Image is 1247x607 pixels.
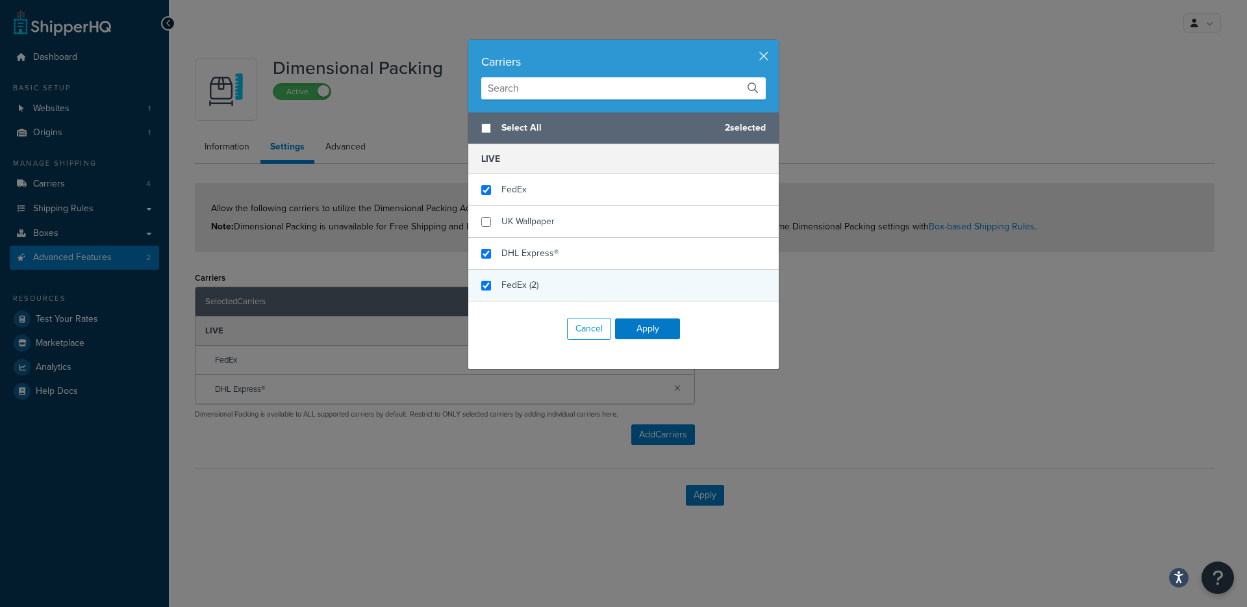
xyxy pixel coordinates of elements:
div: Carriers [481,53,766,71]
button: Apply [615,318,680,339]
input: Search [481,77,766,99]
span: DHL Express® [501,246,559,260]
div: 2 selected [468,112,779,144]
span: Select All [501,119,714,137]
span: FedEx [501,183,527,196]
span: FedEx (2) [501,278,538,292]
h5: LIVE [468,144,779,174]
span: UK Wallpaper [501,214,555,228]
button: Cancel [567,318,611,340]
